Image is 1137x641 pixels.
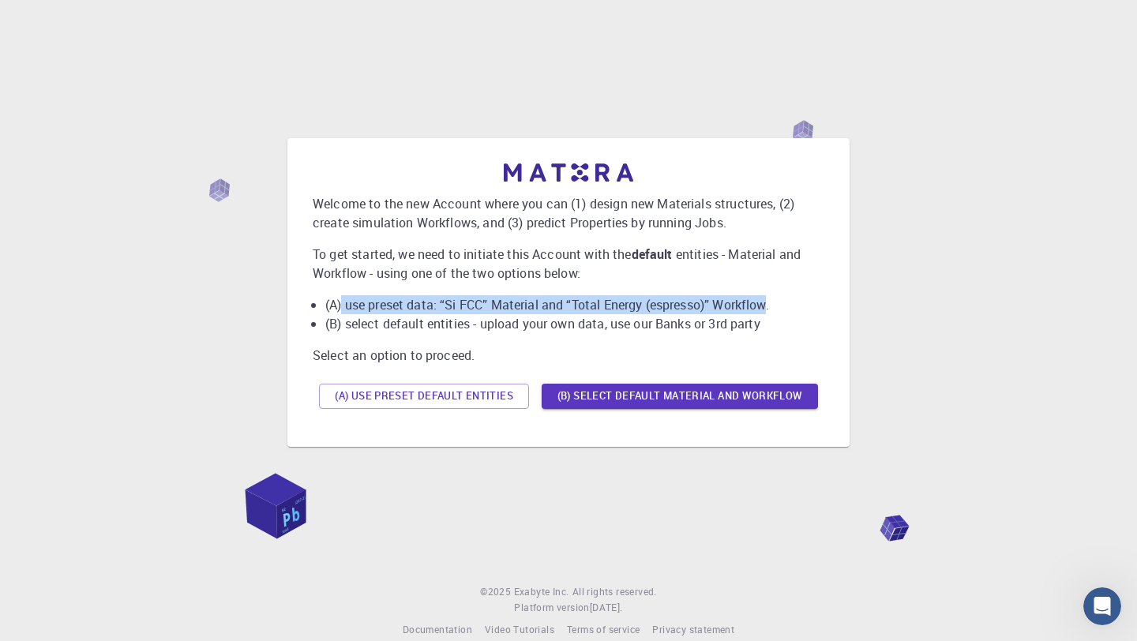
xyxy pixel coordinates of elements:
[33,11,90,25] span: Support
[572,584,657,600] span: All rights reserved.
[542,384,818,409] button: (B) Select default material and workflow
[632,246,673,263] b: default
[1083,587,1121,625] iframe: Intercom live chat
[325,295,824,314] li: (A) use preset data: “Si FCC” Material and “Total Energy (espresso)” Workflow.
[652,623,734,635] span: Privacy statement
[590,600,623,616] a: [DATE].
[590,601,623,613] span: [DATE] .
[403,622,472,638] a: Documentation
[567,623,640,635] span: Terms of service
[313,245,824,283] p: To get started, we need to initiate this Account with the entities - Material and Workflow - usin...
[403,623,472,635] span: Documentation
[325,314,824,333] li: (B) select default entities - upload your own data, use our Banks or 3rd party
[313,346,824,365] p: Select an option to proceed.
[485,623,554,635] span: Video Tutorials
[485,622,554,638] a: Video Tutorials
[514,584,569,600] a: Exabyte Inc.
[313,194,824,232] p: Welcome to the new Account where you can (1) design new Materials structures, (2) create simulati...
[514,585,569,598] span: Exabyte Inc.
[319,384,529,409] button: (A) Use preset default entities
[652,622,734,638] a: Privacy statement
[480,584,513,600] span: © 2025
[567,622,640,638] a: Terms of service
[514,600,589,616] span: Platform version
[504,163,633,182] img: logo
